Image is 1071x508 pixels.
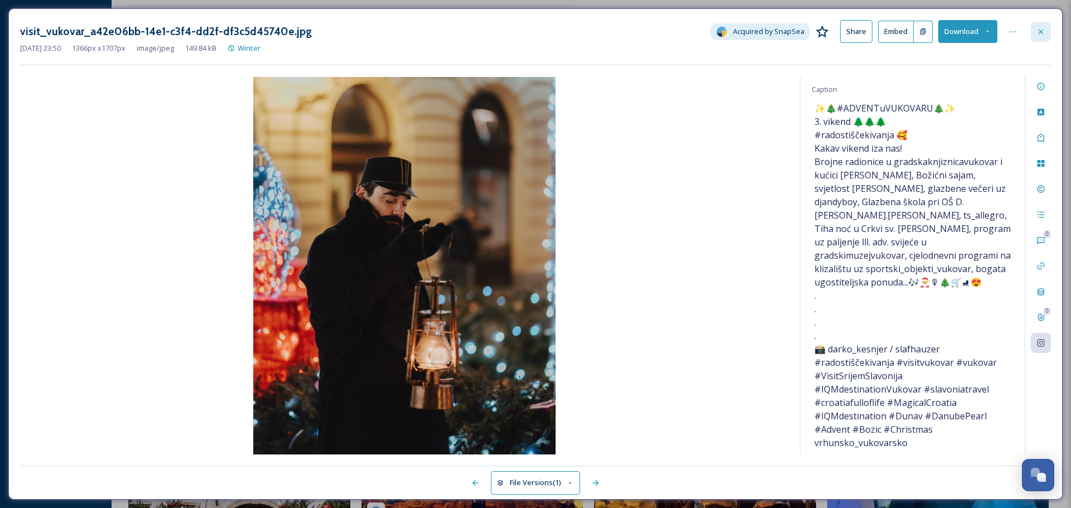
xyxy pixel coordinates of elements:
span: 1366 px x 1707 px [72,43,126,54]
span: Acquired by SnapSea [733,26,804,37]
button: Open Chat [1022,459,1054,491]
span: image/jpeg [137,43,174,54]
button: Embed [878,21,914,43]
div: 0 [1043,307,1051,315]
div: 0 [1043,230,1051,238]
button: File Versions(1) [491,471,580,494]
span: ✨🎄#ADVENTuVUKOVARU🎄✨ 3. vikend 🌲🌲🌲 #radostiščekivanja 🥰 Kakav vikend iza nas! Brojne radionice u ... [814,101,1011,449]
img: snapsea-logo.png [716,26,727,37]
button: Download [938,20,997,43]
h3: visit_vukovar_a42e06bb-14e1-c3f4-dd2f-df3c5d45740e.jpg [20,23,312,40]
img: 1YrBoCnqcV8LO0hx_k2pgNnfj5IGtQ6Wk.jpg [20,77,789,454]
span: Winter [238,43,260,53]
button: Share [840,20,872,43]
span: 149.84 kB [185,43,216,54]
span: [DATE] 23:50 [20,43,61,54]
span: Caption [812,84,837,94]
